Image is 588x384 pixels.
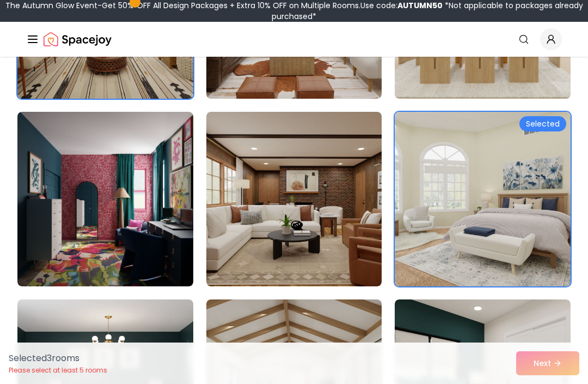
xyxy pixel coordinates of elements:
div: Selected [519,116,566,131]
a: Spacejoy [44,28,112,50]
p: Selected 3 room s [9,352,107,365]
img: Room room-8 [206,112,382,286]
nav: Global [26,22,562,57]
img: Room room-7 [17,112,193,286]
img: Spacejoy Logo [44,28,112,50]
p: Please select at least 5 rooms [9,366,107,375]
img: Room room-9 [395,112,571,286]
